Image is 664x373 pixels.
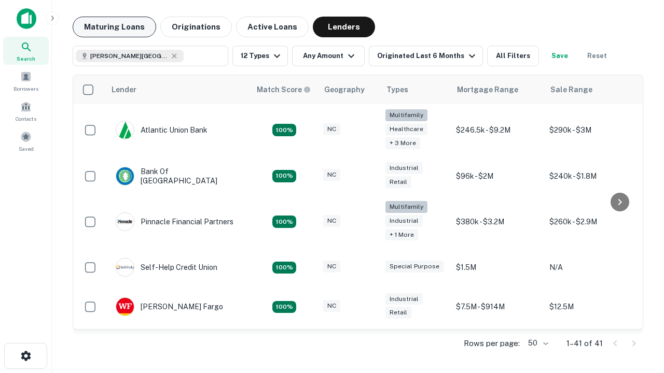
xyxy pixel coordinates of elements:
[385,162,423,174] div: Industrial
[73,17,156,37] button: Maturing Loans
[13,84,38,93] span: Borrowers
[251,75,318,104] th: Capitalize uses an advanced AI algorithm to match your search with the best lender. The match sco...
[544,196,638,248] td: $260k - $2.9M
[19,145,34,153] span: Saved
[3,67,49,95] a: Borrowers
[272,216,296,228] div: Matching Properties: 24, hasApolloMatch: undefined
[257,84,311,95] div: Capitalize uses an advanced AI algorithm to match your search with the best lender. The match sco...
[16,114,36,123] span: Contacts
[385,261,444,272] div: Special Purpose
[580,46,614,66] button: Reset
[464,337,520,350] p: Rows per page:
[612,257,664,307] iframe: Chat Widget
[369,46,483,66] button: Originated Last 6 Months
[524,336,550,351] div: 50
[380,75,451,104] th: Types
[451,196,544,248] td: $380k - $3.2M
[451,156,544,196] td: $96k - $2M
[323,169,340,181] div: NC
[17,54,35,63] span: Search
[116,167,240,185] div: Bank Of [GEOGRAPHIC_DATA]
[90,51,168,61] span: [PERSON_NAME][GEOGRAPHIC_DATA], [GEOGRAPHIC_DATA]
[272,301,296,313] div: Matching Properties: 15, hasApolloMatch: undefined
[313,17,375,37] button: Lenders
[544,248,638,287] td: N/A
[385,137,420,149] div: + 3 more
[116,298,134,315] img: picture
[544,156,638,196] td: $240k - $1.8M
[457,83,518,96] div: Mortgage Range
[292,46,365,66] button: Any Amount
[116,213,134,231] img: picture
[377,50,478,62] div: Originated Last 6 Months
[272,262,296,274] div: Matching Properties: 11, hasApolloMatch: undefined
[160,17,232,37] button: Originations
[116,259,134,276] img: picture
[543,46,576,66] button: Save your search to get updates of matches that match your search criteria.
[487,46,539,66] button: All Filters
[385,176,411,188] div: Retail
[236,17,309,37] button: Active Loans
[451,104,544,156] td: $246.5k - $9.2M
[105,75,251,104] th: Lender
[323,261,340,272] div: NC
[451,248,544,287] td: $1.5M
[544,75,638,104] th: Sale Range
[385,123,427,135] div: Healthcare
[385,201,427,213] div: Multifamily
[323,215,340,227] div: NC
[3,37,49,65] a: Search
[318,75,380,104] th: Geography
[451,287,544,326] td: $7.5M - $914M
[566,337,603,350] p: 1–41 of 41
[116,297,223,316] div: [PERSON_NAME] Fargo
[386,83,408,96] div: Types
[257,84,309,95] h6: Match Score
[232,46,288,66] button: 12 Types
[451,75,544,104] th: Mortgage Range
[116,167,134,185] img: picture
[385,109,427,121] div: Multifamily
[550,83,592,96] div: Sale Range
[272,170,296,182] div: Matching Properties: 15, hasApolloMatch: undefined
[112,83,136,96] div: Lender
[544,287,638,326] td: $12.5M
[272,124,296,136] div: Matching Properties: 14, hasApolloMatch: undefined
[544,104,638,156] td: $290k - $3M
[385,293,423,305] div: Industrial
[17,8,36,29] img: capitalize-icon.png
[385,307,411,319] div: Retail
[3,127,49,155] a: Saved
[323,123,340,135] div: NC
[116,121,208,139] div: Atlantic Union Bank
[3,97,49,125] a: Contacts
[385,229,418,241] div: + 1 more
[116,212,233,231] div: Pinnacle Financial Partners
[323,300,340,312] div: NC
[116,121,134,139] img: picture
[385,215,423,227] div: Industrial
[116,258,217,277] div: Self-help Credit Union
[324,83,365,96] div: Geography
